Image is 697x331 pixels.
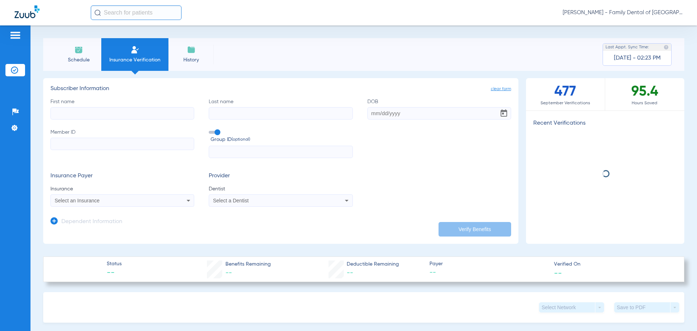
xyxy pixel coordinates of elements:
[50,107,194,120] input: First name
[55,198,100,203] span: Select an Insurance
[526,78,605,110] div: 477
[74,45,83,54] img: Schedule
[563,9,682,16] span: [PERSON_NAME] - Family Dental of [GEOGRAPHIC_DATA]
[131,45,139,54] img: Manual Insurance Verification
[554,261,672,268] span: Verified On
[605,100,684,107] span: Hours Saved
[107,56,163,64] span: Insurance Verification
[61,56,96,64] span: Schedule
[209,173,352,180] h3: Provider
[9,31,21,40] img: hamburger-icon
[347,270,353,276] span: --
[94,9,101,16] img: Search Icon
[664,45,669,50] img: last sync help info
[50,129,194,158] label: Member ID
[50,185,194,193] span: Insurance
[91,5,182,20] input: Search for patients
[429,268,548,277] span: --
[491,85,511,93] span: clear form
[526,100,605,107] span: September Verifications
[107,268,122,278] span: --
[232,136,250,144] small: (optional)
[526,120,684,127] h3: Recent Verifications
[367,98,511,120] label: DOB
[554,269,562,276] span: --
[211,136,352,144] span: Group ID
[187,45,196,54] img: History
[606,44,649,51] span: Last Appt. Sync Time:
[15,5,40,18] img: Zuub Logo
[439,222,511,237] button: Verify Benefits
[605,78,684,110] div: 95.4
[209,185,352,193] span: Dentist
[225,261,271,268] span: Benefits Remaining
[61,218,122,226] h3: Dependent Information
[209,98,352,120] label: Last name
[429,260,548,268] span: Payer
[50,98,194,120] label: First name
[213,198,249,203] span: Select a Dentist
[50,85,511,93] h3: Subscriber Information
[347,261,399,268] span: Deductible Remaining
[367,107,511,120] input: DOBOpen calendar
[209,107,352,120] input: Last name
[614,55,661,62] span: [DATE] - 02:23 PM
[225,270,232,276] span: --
[174,56,208,64] span: History
[50,173,194,180] h3: Insurance Payer
[50,138,194,150] input: Member ID
[107,260,122,268] span: Status
[497,106,511,121] button: Open calendar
